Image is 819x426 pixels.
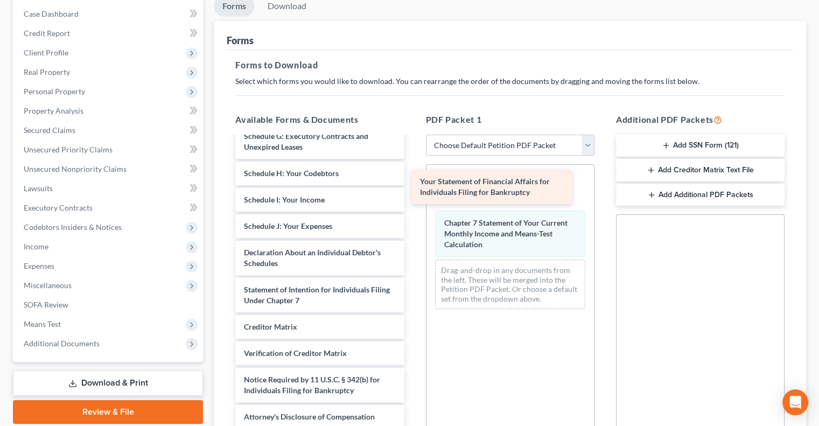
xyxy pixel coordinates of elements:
a: Unsecured Priority Claims [15,140,203,159]
span: Verification of Creditor Matrix [244,348,347,358]
span: Notice Required by 11 U.S.C. § 342(b) for Individuals Filing for Bankruptcy [244,375,380,395]
div: Drag-and-drop in any documents from the left. These will be merged into the Petition PDF Packet. ... [435,260,585,309]
a: Executory Contracts [15,198,203,218]
span: Personal Property [24,87,85,96]
span: Additional Documents [24,339,100,348]
div: Open Intercom Messenger [782,389,808,415]
a: Property Analysis [15,101,203,121]
span: Schedule G: Executory Contracts and Unexpired Leases [244,131,368,151]
span: Means Test [24,319,61,329]
span: Schedule H: Your Codebtors [244,169,339,178]
span: Property Analysis [24,106,83,115]
span: Chapter 7 Statement of Your Current Monthly Income and Means-Test Calculation [444,218,568,249]
span: Case Dashboard [24,9,79,18]
a: Download & Print [13,371,203,396]
span: Codebtors Insiders & Notices [24,222,122,232]
div: Forms [227,34,254,47]
span: Creditor Matrix [244,322,297,331]
a: Case Dashboard [15,4,203,24]
span: Income [24,242,48,251]
h5: Additional PDF Packets [616,113,785,126]
a: SOFA Review [15,295,203,315]
span: Client Profile [24,48,68,57]
h5: Forms to Download [235,59,785,72]
p: Select which forms you would like to download. You can rearrange the order of the documents by dr... [235,76,785,87]
a: Unsecured Nonpriority Claims [15,159,203,179]
button: Add Additional PDF Packets [616,184,785,206]
button: Add SSN Form (121) [616,135,785,157]
span: Attorney's Disclosure of Compensation [244,412,375,421]
span: Statement of Intention for Individuals Filing Under Chapter 7 [244,285,390,305]
span: Declaration About an Individual Debtor's Schedules [244,248,381,268]
a: Credit Report [15,24,203,43]
span: Unsecured Priority Claims [24,145,113,154]
a: Lawsuits [15,179,203,198]
span: Your Statement of Financial Affairs for Individuals Filing for Bankruptcy [420,177,550,197]
span: Miscellaneous [24,281,72,290]
span: SOFA Review [24,300,68,309]
span: Lawsuits [24,184,53,193]
span: Real Property [24,67,70,76]
span: Credit Report [24,29,70,38]
span: Schedule J: Your Expenses [244,221,332,231]
h5: PDF Packet 1 [426,113,594,126]
span: Schedule I: Your Income [244,195,325,204]
span: Expenses [24,261,54,270]
a: Secured Claims [15,121,203,140]
a: Review & File [13,400,203,424]
span: Unsecured Nonpriority Claims [24,164,127,173]
span: Executory Contracts [24,203,93,212]
button: Add Creditor Matrix Text File [616,159,785,181]
h5: Available Forms & Documents [235,113,404,126]
span: Secured Claims [24,125,75,135]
